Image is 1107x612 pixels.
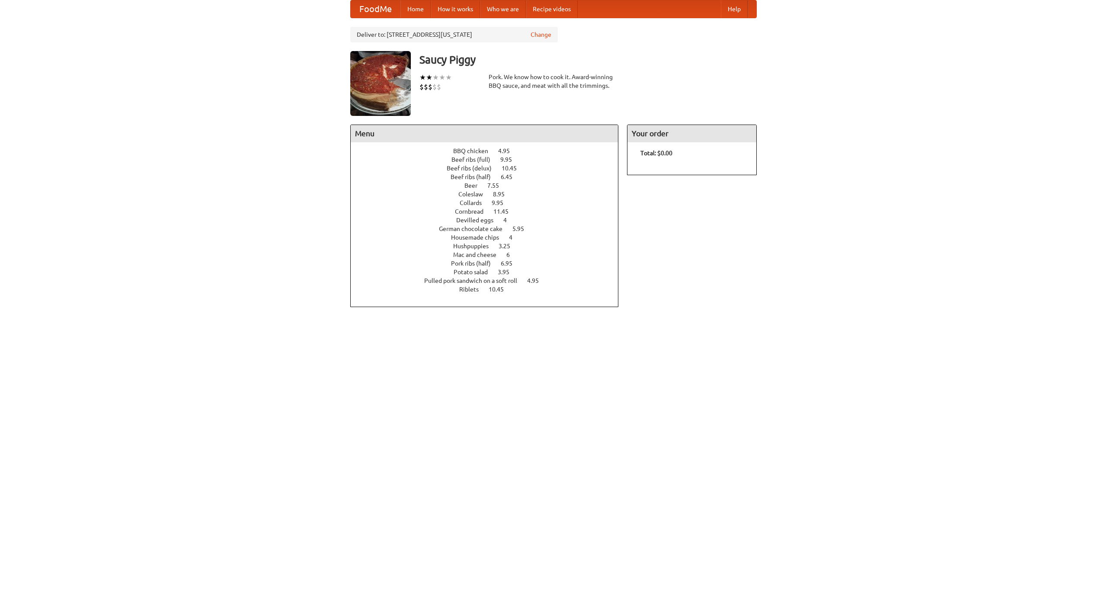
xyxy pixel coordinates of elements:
a: Devilled eggs 4 [456,217,523,224]
span: 9.95 [492,199,512,206]
li: ★ [432,73,439,82]
a: Mac and cheese 6 [453,251,526,258]
span: Cornbread [455,208,492,215]
a: Beef ribs (delux) 10.45 [447,165,533,172]
h4: Menu [351,125,618,142]
span: 10.45 [502,165,525,172]
li: ★ [419,73,426,82]
span: Collards [460,199,490,206]
li: ★ [439,73,445,82]
a: BBQ chicken 4.95 [453,147,526,154]
span: Pork ribs (half) [451,260,499,267]
a: Pulled pork sandwich on a soft roll 4.95 [424,277,555,284]
span: 4.95 [527,277,547,284]
a: Who we are [480,0,526,18]
span: 4 [503,217,515,224]
a: Beef ribs (half) 6.45 [451,173,528,180]
a: Help [721,0,748,18]
span: Beef ribs (half) [451,173,499,180]
a: Collards 9.95 [460,199,519,206]
span: Riblets [459,286,487,293]
a: German chocolate cake 5.95 [439,225,540,232]
span: Beef ribs (delux) [447,165,500,172]
li: $ [437,82,441,92]
h3: Saucy Piggy [419,51,757,68]
a: Coleslaw 8.95 [458,191,521,198]
span: Potato salad [454,269,496,276]
li: $ [424,82,428,92]
h4: Your order [627,125,756,142]
a: Home [400,0,431,18]
li: $ [432,82,437,92]
span: Coleslaw [458,191,492,198]
span: BBQ chicken [453,147,497,154]
a: Cornbread 11.45 [455,208,525,215]
span: Beer [464,182,486,189]
span: 10.45 [489,286,512,293]
a: Beer 7.55 [464,182,515,189]
span: 8.95 [493,191,513,198]
div: Pork. We know how to cook it. Award-winning BBQ sauce, and meat with all the trimmings. [489,73,618,90]
a: Potato salad 3.95 [454,269,525,276]
span: 3.25 [499,243,519,250]
span: 11.45 [493,208,517,215]
span: 6.95 [501,260,521,267]
a: How it works [431,0,480,18]
li: $ [419,82,424,92]
span: Housemade chips [451,234,508,241]
div: Deliver to: [STREET_ADDRESS][US_STATE] [350,27,558,42]
a: FoodMe [351,0,400,18]
span: Mac and cheese [453,251,505,258]
a: Recipe videos [526,0,578,18]
span: German chocolate cake [439,225,511,232]
span: Hushpuppies [453,243,497,250]
a: Riblets 10.45 [459,286,520,293]
a: Beef ribs (full) 9.95 [451,156,528,163]
a: Pork ribs (half) 6.95 [451,260,528,267]
span: 6 [506,251,518,258]
span: 4.95 [498,147,518,154]
a: Change [531,30,551,39]
a: Hushpuppies 3.25 [453,243,526,250]
b: Total: $0.00 [640,150,672,157]
span: 9.95 [500,156,521,163]
li: ★ [426,73,432,82]
span: Pulled pork sandwich on a soft roll [424,277,526,284]
li: $ [428,82,432,92]
span: Devilled eggs [456,217,502,224]
li: ★ [445,73,452,82]
a: Housemade chips 4 [451,234,528,241]
span: 7.55 [487,182,508,189]
img: angular.jpg [350,51,411,116]
span: 3.95 [498,269,518,276]
span: 4 [509,234,521,241]
span: 5.95 [512,225,533,232]
span: Beef ribs (full) [451,156,499,163]
span: 6.45 [501,173,521,180]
